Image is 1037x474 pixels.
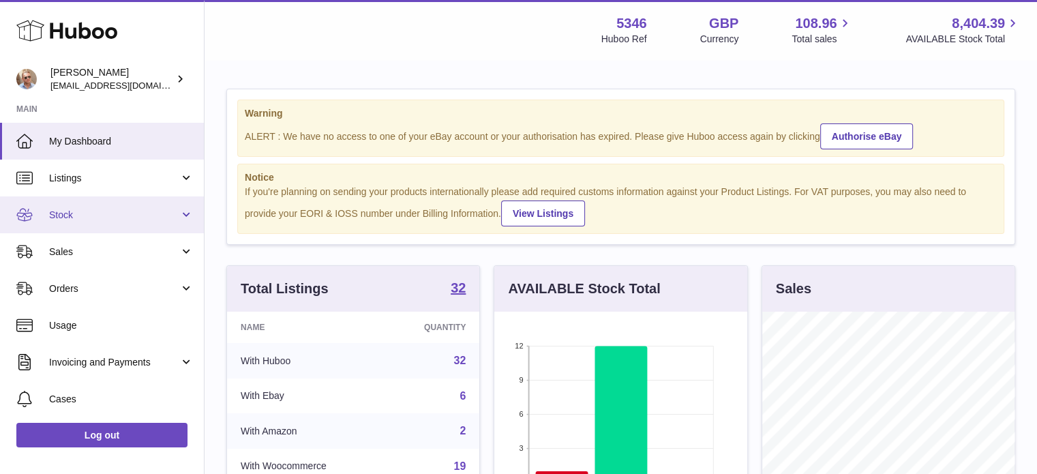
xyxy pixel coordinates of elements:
[454,355,466,366] a: 32
[520,444,524,452] text: 3
[952,14,1005,33] span: 8,404.39
[49,209,179,222] span: Stock
[227,343,384,379] td: With Huboo
[792,33,852,46] span: Total sales
[776,280,811,298] h3: Sales
[515,342,524,350] text: 12
[49,393,194,406] span: Cases
[616,14,647,33] strong: 5346
[16,423,187,447] a: Log out
[520,376,524,384] text: 9
[50,66,173,92] div: [PERSON_NAME]
[49,246,179,258] span: Sales
[820,123,914,149] a: Authorise eBay
[245,171,997,184] strong: Notice
[384,312,480,343] th: Quantity
[508,280,660,298] h3: AVAILABLE Stock Total
[501,201,585,226] a: View Listings
[245,186,997,226] div: If you're planning on sending your products internationally please add required customs informati...
[49,135,194,148] span: My Dashboard
[245,107,997,120] strong: Warning
[520,410,524,418] text: 6
[905,33,1021,46] span: AVAILABLE Stock Total
[49,319,194,332] span: Usage
[454,460,466,472] a: 19
[451,281,466,297] a: 32
[227,312,384,343] th: Name
[601,33,647,46] div: Huboo Ref
[700,33,739,46] div: Currency
[709,14,738,33] strong: GBP
[49,172,179,185] span: Listings
[50,80,200,91] span: [EMAIL_ADDRESS][DOMAIN_NAME]
[241,280,329,298] h3: Total Listings
[795,14,837,33] span: 108.96
[227,379,384,414] td: With Ebay
[792,14,852,46] a: 108.96 Total sales
[49,356,179,369] span: Invoicing and Payments
[245,121,997,149] div: ALERT : We have no access to one of your eBay account or your authorisation has expired. Please g...
[905,14,1021,46] a: 8,404.39 AVAILABLE Stock Total
[49,282,179,295] span: Orders
[16,69,37,89] img: support@radoneltd.co.uk
[460,390,466,402] a: 6
[227,413,384,449] td: With Amazon
[460,425,466,436] a: 2
[451,281,466,295] strong: 32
